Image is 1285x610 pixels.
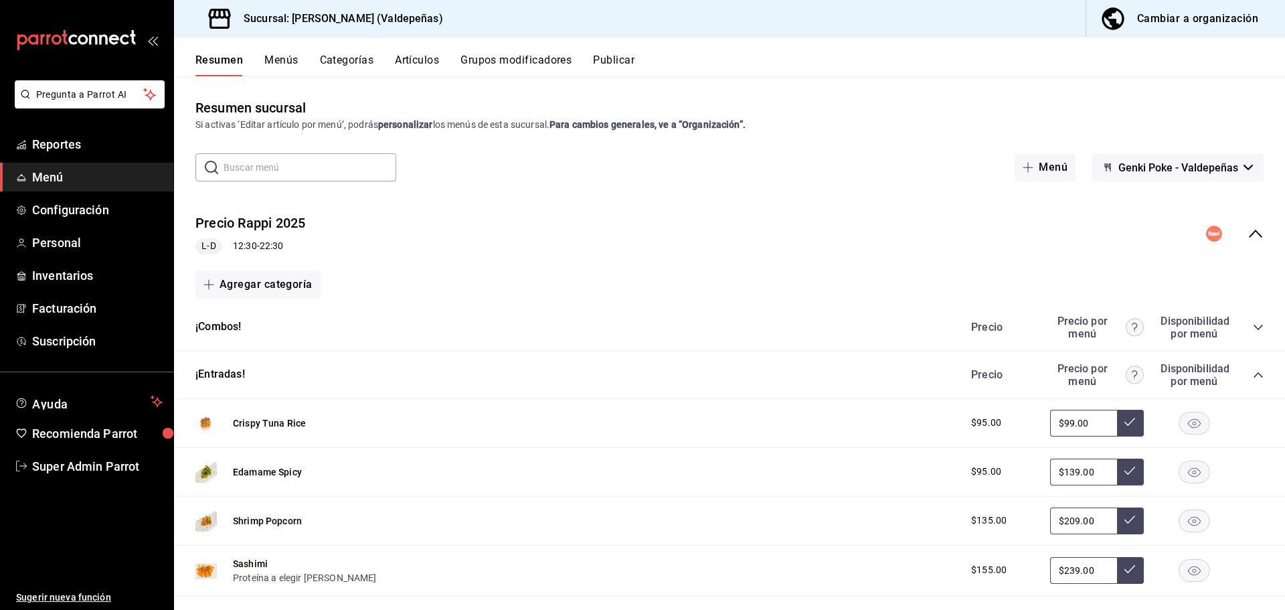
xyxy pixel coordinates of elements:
span: Genki Poke - Valdepeñas [1118,161,1238,174]
span: Personal [32,234,163,252]
button: Publicar [593,54,634,76]
input: Sin ajuste [1050,459,1117,485]
div: Precio por menú [1050,362,1144,388]
button: Menús [264,54,298,76]
span: Inventarios [32,266,163,285]
div: navigation tabs [195,54,1285,76]
span: L-D [196,239,221,253]
div: Resumen sucursal [195,98,306,118]
button: Artículos [395,54,439,76]
button: Genki Poke - Valdepeñas [1092,153,1264,181]
button: collapse-category-row [1253,370,1264,380]
img: Preview [195,461,217,483]
h3: Sucursal: [PERSON_NAME] (Valdepeñas) [233,11,443,27]
input: Sin ajuste [1050,508,1117,534]
span: Ayuda [32,394,145,410]
button: Pregunta a Parrot AI [15,80,165,108]
span: Super Admin Parrot [32,457,163,475]
span: Menú [32,168,163,186]
button: Sashimi [233,557,268,570]
button: Categorías [320,54,374,76]
span: Configuración [32,201,163,219]
div: Disponibilidad por menú [1161,362,1227,388]
span: $135.00 [971,514,1007,528]
button: Grupos modificadores [460,54,572,76]
a: Pregunta a Parrot AI [9,97,165,111]
button: Shrimp Popcorn [233,514,302,528]
button: collapse-category-row [1253,322,1264,333]
button: Precio Rappi 2025 [195,214,306,233]
button: ¡Combos! [195,319,241,335]
div: Si activas ‘Editar artículo por menú’, podrás los menús de esta sucursal. [195,118,1264,132]
span: Sugerir nueva función [16,591,163,605]
button: Menú [1015,153,1076,181]
input: Sin ajuste [1050,410,1117,437]
div: Precio [958,368,1043,381]
span: $95.00 [971,416,1001,430]
img: Preview [195,412,217,434]
div: Precio [958,321,1043,333]
button: Resumen [195,54,243,76]
div: Precio por menú [1050,315,1144,340]
button: Edamame Spicy [233,465,302,479]
div: Disponibilidad por menú [1161,315,1227,340]
div: collapse-menu-row [174,203,1285,265]
div: 12:30 - 22:30 [195,238,306,254]
strong: Para cambios generales, ve a “Organización”. [549,119,746,130]
span: Facturación [32,299,163,317]
span: Suscripción [32,332,163,350]
input: Buscar menú [224,154,396,181]
button: Agregar categoría [195,271,321,299]
span: $155.00 [971,563,1007,577]
span: Recomienda Parrot [32,425,163,443]
button: Crispy Tuna Rice [233,416,306,430]
img: Preview [195,510,217,532]
button: Proteína a elegir [PERSON_NAME] [233,571,377,585]
input: Sin ajuste [1050,557,1117,584]
button: ¡Entradas! [195,367,245,382]
span: Pregunta a Parrot AI [36,88,144,102]
strong: personalizar [378,119,433,130]
span: $95.00 [971,465,1001,479]
span: Reportes [32,135,163,153]
button: open_drawer_menu [147,35,158,46]
img: Preview [195,560,217,581]
div: Cambiar a organización [1137,9,1258,28]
